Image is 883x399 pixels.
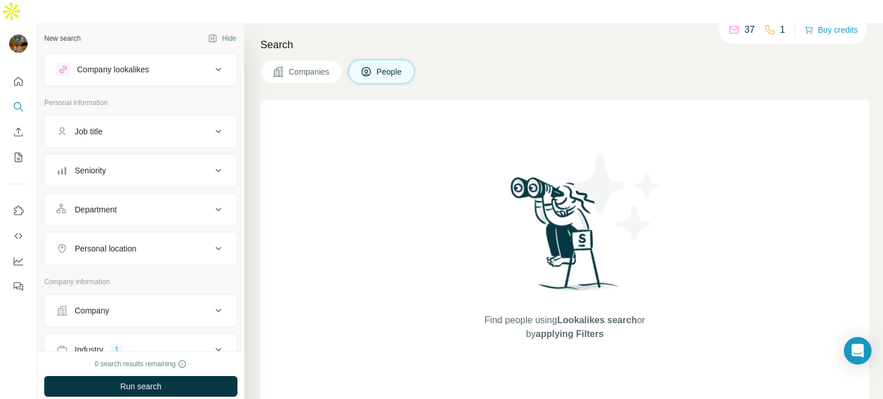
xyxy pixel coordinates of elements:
[120,381,162,392] span: Run search
[45,118,237,145] button: Job title
[289,66,331,78] span: Companies
[95,359,187,369] div: 0 search results remaining
[505,174,625,302] img: Surfe Illustration - Woman searching with binoculars
[44,277,237,287] p: Company information
[260,37,869,53] h4: Search
[9,147,28,168] button: My lists
[536,329,604,339] span: applying Filters
[9,226,28,246] button: Use Surfe API
[75,204,117,215] div: Department
[45,336,237,363] button: Industry1
[45,56,237,83] button: Company lookalikes
[44,33,80,44] div: New search
[9,276,28,297] button: Feedback
[75,305,109,316] div: Company
[77,64,149,75] div: Company lookalikes
[9,251,28,272] button: Dashboard
[110,344,124,355] div: 1
[44,376,237,397] button: Run search
[45,235,237,262] button: Personal location
[744,23,755,37] p: 37
[377,66,403,78] span: People
[565,146,669,249] img: Surfe Illustration - Stars
[75,126,102,137] div: Job title
[780,23,785,37] p: 1
[44,98,237,108] p: Personal information
[75,243,136,254] div: Personal location
[9,122,28,142] button: Enrich CSV
[804,22,858,38] button: Buy credits
[45,196,237,223] button: Department
[9,71,28,92] button: Quick start
[45,157,237,184] button: Seniority
[9,34,28,53] img: Avatar
[45,297,237,324] button: Company
[200,30,244,47] button: Hide
[9,96,28,117] button: Search
[75,165,106,176] div: Seniority
[844,337,872,365] div: Open Intercom Messenger
[75,344,103,355] div: Industry
[9,200,28,221] button: Use Surfe on LinkedIn
[473,313,657,341] span: Find people using or by
[557,315,637,325] span: Lookalikes search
